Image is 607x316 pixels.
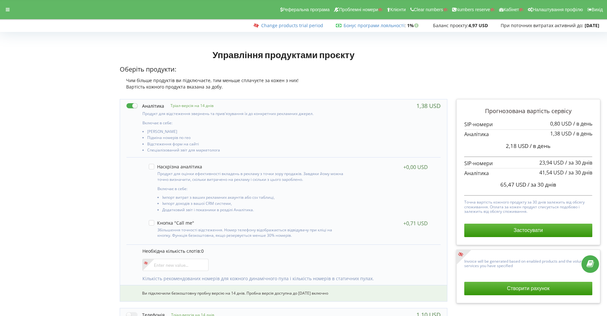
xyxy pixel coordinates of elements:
label: Наскрізна аналітика [149,164,202,169]
span: Реферальна програма [283,7,330,12]
li: Імпорт доходів з вашої CRM системи, [162,201,344,207]
span: Numbers reserve [456,7,490,12]
span: Налаштування профілю [533,7,583,12]
p: Оберіть продукти: [120,65,447,74]
span: 23,94 USD [539,159,564,166]
strong: 4,97 USD [468,22,488,28]
span: 1,38 USD [550,130,572,137]
p: Тріал-версія на 14 днів [164,103,214,108]
div: +0,00 USD [403,164,428,170]
p: SIP-номери [464,121,592,128]
li: Додатковий звіт і показники в розділі Аналітика. [162,208,344,214]
li: [PERSON_NAME] [147,129,346,135]
span: / в день [573,130,592,137]
p: Необхідна кількість слотів: [142,248,434,254]
p: Продукт для оцінки ефективності вкладень в рекламу з точки зору продажів. Завдяки йому можна точн... [157,171,344,182]
span: : [344,22,406,28]
p: Прогнозована вартість сервісу [464,107,592,115]
li: Спеціалізований звіт для маркетолога [147,148,346,154]
span: 2,18 USD [506,142,528,150]
input: Enter new value... [142,259,209,271]
span: 41,54 USD [539,169,564,176]
a: Бонус програми лояльності [344,22,405,28]
label: Аналітика [126,103,164,109]
strong: 1% [407,22,420,28]
li: Відстеження форм на сайті [147,142,346,148]
span: Вихід [592,7,603,12]
div: 1,38 USD [416,103,441,109]
p: Точна вартість кожного продукту за 30 днів залежить від обсягу споживання. Оплата за кожен продук... [464,198,592,214]
p: Збільшення точності відстеження. Номер телефону відображається відвідувачу при кліці на кнопку. Ф... [157,227,344,238]
label: Кнопка "Call me" [149,220,194,226]
span: Баланс проєкту: [433,22,468,28]
li: Імпорт витрат з ваших рекламних акаунтів або csv таблиці, [162,195,344,201]
span: При поточних витратах активний до: [501,22,583,28]
li: Підміна номерів по гео [147,135,346,142]
p: Продукт для відстеження звернень та прив'язування їх до конкретних рекламних джерел. [142,111,346,116]
span: / в день [530,142,550,150]
p: Включає в себе: [142,120,346,126]
p: Аналітика [464,170,592,177]
span: / за 30 днів [565,159,592,166]
span: Проблемні номери [339,7,378,12]
span: 0,80 USD [550,120,572,127]
strong: [DATE] [585,22,599,28]
span: / за 30 днів [565,169,592,176]
a: Change products trial period [261,22,323,28]
p: Аналітика [464,131,592,138]
div: Чим більше продуктів ви підключаєте, тим меньше сплачуєте за кожен з них! [120,77,447,84]
span: / за 30 днів [527,181,556,188]
p: Включає в себе: [157,186,344,191]
p: Invoice will be generated based on enabled products and the volume of services you have specified [464,258,592,268]
p: Кількість рекомендованих номерів для кожного динамічного пула і кількість номерів в статичних пулах. [142,275,434,282]
h1: Управління продуктами проєкту [120,49,447,60]
button: Застосувати [464,224,592,237]
span: Clear numbers [414,7,443,12]
span: 65,47 USD [500,181,526,188]
div: Вартість кожного продукта вказана за добу. [120,84,447,90]
span: Клієнти [390,7,406,12]
span: Кабінет [504,7,519,12]
div: Ви підключили безкоштовну пробну версію на 14 днів. Пробна версія доступна до [DATE] включно [120,285,447,301]
div: +0,71 USD [403,220,428,227]
span: / в день [573,120,592,127]
p: SIP-номери [464,160,592,167]
button: Створити рахунок [464,282,592,295]
span: 0 [201,248,204,254]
